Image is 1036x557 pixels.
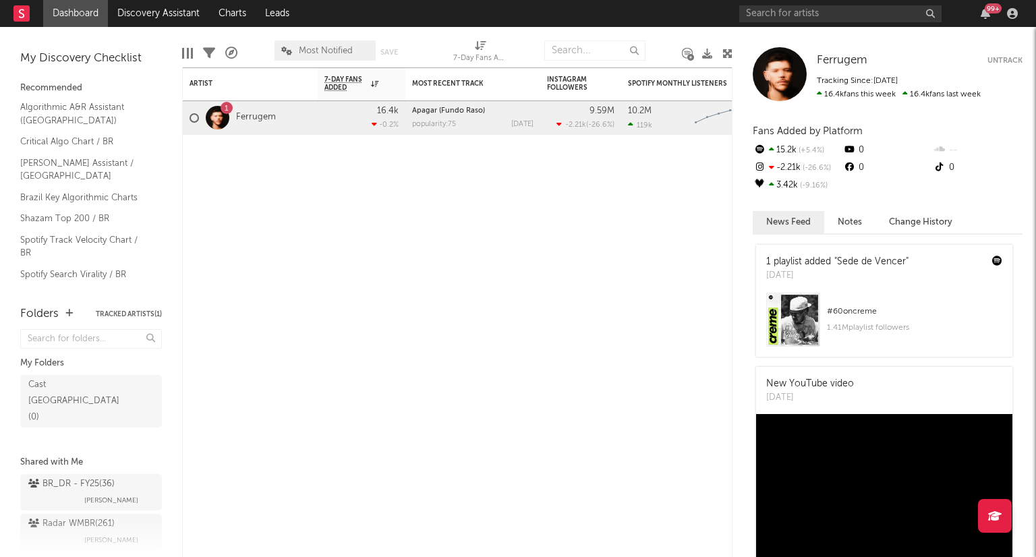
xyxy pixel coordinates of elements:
button: Notes [824,211,875,233]
a: "Sede de Vencer" [834,257,909,266]
div: [DATE] [766,269,909,283]
button: Change History [875,211,966,233]
div: 16.4k [377,107,399,115]
a: Brazil Key Algorithmic Charts [20,190,148,205]
div: Radar WMBR ( 261 ) [28,516,115,532]
div: Filters [203,34,215,73]
div: 10.2M [628,107,652,115]
button: Tracked Artists(1) [96,311,162,318]
span: [PERSON_NAME] [84,492,138,508]
div: 1.41M playlist followers [827,320,1002,336]
input: Search for artists [739,5,942,22]
div: 7-Day Fans Added (7-Day Fans Added) [453,51,507,67]
div: Spotify Monthly Listeners [628,80,729,88]
div: -0.2 % [372,120,399,129]
div: Edit Columns [182,34,193,73]
span: Tracking Since: [DATE] [817,77,898,85]
button: News Feed [753,211,824,233]
span: -9.16 % [798,182,828,189]
div: 1 playlist added [766,255,909,269]
div: 0 [933,159,1023,177]
div: [DATE] [766,391,854,405]
a: Critical Algo Chart / BR [20,134,148,149]
div: 3.42k [753,177,842,194]
a: [PERSON_NAME] Assistant / [GEOGRAPHIC_DATA] [20,156,148,183]
a: #60oncreme1.41Mplaylist followers [756,293,1012,357]
div: 15.2k [753,142,842,159]
div: 99 + [985,3,1002,13]
div: A&R Pipeline [225,34,237,73]
div: Folders [20,306,59,322]
div: Apagar (Fundo Raso) [412,107,534,115]
span: 16.4k fans last week [817,90,981,98]
span: -26.6 % [801,165,831,172]
input: Search... [544,40,645,61]
a: Spotify Track Velocity Chart / BR [20,233,148,260]
span: Ferrugem [817,55,867,66]
div: ( ) [556,120,614,129]
span: [PERSON_NAME] [84,532,138,548]
div: New YouTube video [766,377,854,391]
a: Apagar (Fundo Raso) [412,107,485,115]
span: -2.21k [565,121,586,129]
div: [DATE] [511,121,534,128]
span: Fans Added by Platform [753,126,863,136]
div: -2.21k [753,159,842,177]
div: 119k [628,121,652,129]
div: 0 [842,142,932,159]
a: Ferrugem [236,112,276,123]
span: 7-Day Fans Added [324,76,368,92]
span: -26.6 % [588,121,612,129]
a: Cast [GEOGRAPHIC_DATA](0) [20,375,162,428]
a: Radar WMBR(261)[PERSON_NAME] [20,514,162,550]
div: popularity: 75 [412,121,456,128]
div: -- [933,142,1023,159]
a: Shazam Top 200 / BR [20,211,148,226]
button: Save [380,49,398,56]
div: Recommended [20,80,162,96]
div: BR_DR - FY25 ( 36 ) [28,476,115,492]
button: 99+ [981,8,990,19]
button: Untrack [987,54,1023,67]
div: My Folders [20,355,162,372]
div: 0 [842,159,932,177]
div: My Discovery Checklist [20,51,162,67]
a: Spotify Search Virality / BR [20,267,148,282]
div: Cast [GEOGRAPHIC_DATA] ( 0 ) [28,377,123,426]
a: BR_DR - FY25(36)[PERSON_NAME] [20,474,162,510]
div: Artist [190,80,291,88]
div: Shared with Me [20,455,162,471]
input: Search for folders... [20,329,162,349]
div: # 60 on creme [827,303,1002,320]
a: Algorithmic A&R Assistant ([GEOGRAPHIC_DATA]) [20,100,148,127]
span: Most Notified [299,47,353,55]
span: +5.4 % [797,147,824,154]
svg: Chart title [689,101,749,135]
span: 16.4k fans this week [817,90,896,98]
a: Ferrugem [817,54,867,67]
div: 9.59M [589,107,614,115]
div: Most Recent Track [412,80,513,88]
div: 7-Day Fans Added (7-Day Fans Added) [453,34,507,73]
div: Instagram Followers [547,76,594,92]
